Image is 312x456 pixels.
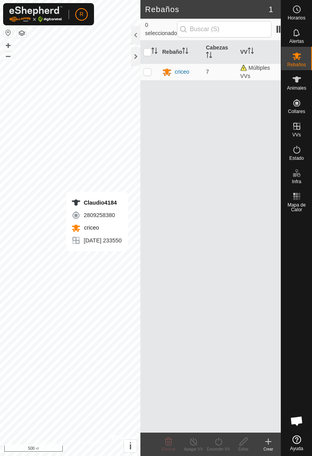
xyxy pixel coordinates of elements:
[151,49,158,55] p-sorticon: Activar para ordenar
[124,440,137,452] button: i
[71,210,122,220] div: 2809258380
[129,441,132,451] span: i
[177,21,271,37] input: Buscar (S)
[71,198,122,207] div: Claudio4184
[292,179,301,184] span: Infra
[203,41,237,64] th: Cabezas
[256,446,281,452] div: Crear
[285,409,308,433] div: Chat abierto
[289,156,304,161] span: Estado
[288,109,305,114] span: Collares
[181,446,206,452] div: Apagar VV
[175,68,189,76] div: criceo
[281,432,312,454] a: Ayuda
[206,53,212,59] p-sorticon: Activar para ordenar
[4,41,13,50] button: +
[237,41,281,64] th: VV
[159,41,203,64] th: Rebaño
[79,439,105,453] a: Contáctenos
[71,236,122,245] div: [DATE] 233550
[292,133,301,137] span: VVs
[206,446,231,452] div: Encender VV
[161,447,175,451] span: Eliminar
[82,224,99,231] span: criceo
[240,65,270,79] span: Múltiples VVs
[80,10,83,18] span: R
[4,28,13,37] button: Restablecer Mapa
[287,86,306,90] span: Animales
[269,4,273,15] span: 1
[289,39,304,44] span: Alertas
[290,446,303,451] span: Ayuda
[17,28,27,38] button: Capas del Mapa
[4,51,13,60] button: –
[288,16,305,20] span: Horarios
[248,49,254,55] p-sorticon: Activar para ordenar
[35,439,70,453] a: Política de Privacidad
[287,62,306,67] span: Rebaños
[182,49,188,55] p-sorticon: Activar para ordenar
[145,5,269,14] h2: Rebaños
[231,446,256,452] div: Editar
[206,69,209,75] span: 7
[145,21,177,37] span: 0 seleccionado
[283,203,310,212] span: Mapa de Calor
[9,6,62,22] img: Logo Gallagher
